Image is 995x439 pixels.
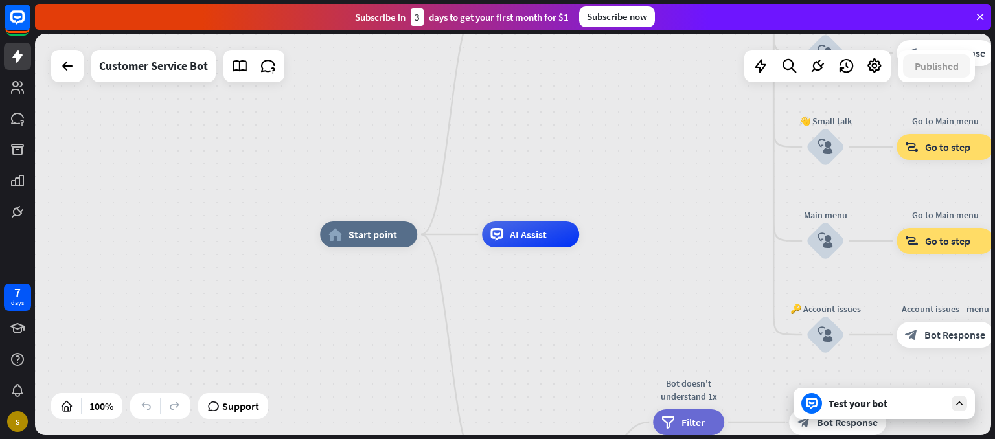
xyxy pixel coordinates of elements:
i: home_2 [328,228,342,241]
i: block_user_input [818,327,833,343]
div: 3 [411,8,424,26]
span: Bot Response [924,47,985,60]
button: Published [903,54,970,78]
div: 100% [86,396,117,416]
button: Open LiveChat chat widget [10,5,49,44]
div: S [7,411,28,432]
div: Subscribe in days to get your first month for $1 [355,8,569,26]
div: Bot doesn't understand 1x [643,377,734,403]
span: Support [222,396,259,416]
div: Subscribe now [579,6,655,27]
i: filter [661,416,675,429]
i: block_bot_response [905,328,918,341]
i: block_goto [905,234,919,247]
i: block_goto [905,141,919,153]
i: block_user_input [818,45,833,61]
span: Bot Response [924,328,985,341]
div: Test your bot [829,397,945,410]
span: Bot Response [817,416,878,429]
div: Main menu [786,208,864,221]
div: 👋 Small talk [786,115,864,128]
i: block_bot_response [797,416,810,429]
i: block_bot_response [905,47,918,60]
div: 🔑 Account issues [786,302,864,315]
span: Start point [349,228,397,241]
div: 7 [14,287,21,298]
span: AI Assist [510,228,547,241]
i: block_user_input [818,139,833,155]
span: Filter [681,416,705,429]
span: Go to step [925,141,970,153]
div: Customer Service Bot [99,50,208,82]
i: block_user_input [818,233,833,249]
span: Go to step [925,234,970,247]
div: days [11,298,24,308]
div: Please rephrase [779,390,896,403]
a: 7 days [4,284,31,311]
